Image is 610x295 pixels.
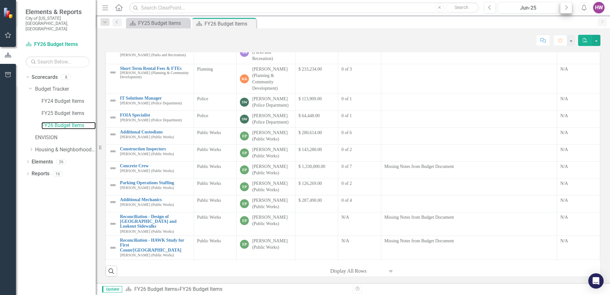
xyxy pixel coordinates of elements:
input: Search Below... [26,56,89,67]
div: EP [240,148,249,157]
span: Public Works [197,181,221,186]
img: Not Defined [109,220,117,228]
div: N/A [560,66,597,72]
div: N/A [560,214,597,221]
a: FY24 Budget Items [41,98,96,105]
span: N/A [341,215,349,220]
img: Not Defined [109,147,117,155]
div: N/A [560,130,597,136]
p: Missing Notes from Budget Document [384,238,554,244]
span: Public Works [197,238,221,243]
div: N/A [560,113,597,119]
td: Double-Click to Edit Right Click for Context Menu [106,127,194,144]
td: Double-Click to Edit Right Click for Context Menu [106,161,194,178]
td: Double-Click to Edit [557,110,600,127]
div: N/A [560,238,597,244]
img: Not Defined [109,114,117,121]
input: Search ClearPoint... [129,2,479,13]
small: [PERSON_NAME] (Public Works) [120,253,174,257]
div: N/A [560,147,597,153]
td: Double-Click to Edit Right Click for Context Menu [106,260,194,276]
span: Public Works [197,164,221,169]
div: N/A [560,197,597,204]
td: Double-Click to Edit [557,144,600,161]
span: 0 of 2 [341,147,352,152]
small: [PERSON_NAME] (Police Department) [120,118,182,122]
img: Not Defined [109,244,117,252]
div: EP [240,240,249,249]
td: Double-Click to Edit Right Click for Context Menu [106,64,194,94]
div: EP [240,182,249,191]
a: FY25 Budget Items [128,19,188,27]
td: Double-Click to Edit [381,195,557,212]
span: Police [197,113,208,118]
a: FY26 Budget Items [41,122,96,129]
div: N/A [560,180,597,187]
span: Public Works [197,130,221,135]
div: [PERSON_NAME] (Public Works) [252,238,292,251]
span: $ 64,448.00 [299,113,320,118]
a: FY25 Budget Items [41,110,96,117]
td: Double-Click to Edit [557,64,600,94]
td: Double-Click to Edit [557,236,600,260]
a: Additional Mechanics [120,197,190,202]
img: Not Defined [109,131,117,138]
div: FY26 Budget Items [180,286,222,292]
div: EP [240,199,249,208]
div: [PERSON_NAME] (Parks and Recreation) [252,43,292,62]
td: Double-Click to Edit [557,178,600,195]
small: [PERSON_NAME] (Public Works) [120,203,174,207]
small: [PERSON_NAME] (Public Works) [120,169,174,173]
button: Search [446,3,478,12]
td: Double-Click to Edit [381,94,557,110]
span: Police [197,96,208,101]
span: $ 113,909.00 [299,96,322,101]
td: Double-Click to Edit [557,212,600,236]
td: Double-Click to Edit Right Click for Context Menu [106,178,194,195]
span: Public Works [197,147,221,152]
td: Double-Click to Edit [381,41,557,64]
td: Double-Click to Edit [557,41,600,64]
div: SW [240,98,249,107]
td: Double-Click to Edit [381,178,557,195]
a: Budget Tracker [35,86,96,93]
a: Short Term Rental Fees & FTEs [120,66,190,71]
span: $ 280,614.00 [299,130,322,135]
a: Housing & Neighborhood Preservation Home [35,146,96,154]
td: Double-Click to Edit [557,161,600,178]
a: Scorecards [32,74,58,81]
div: Open Intercom Messenger [588,273,604,289]
td: Double-Click to Edit Right Click for Context Menu [106,195,194,212]
span: $ 233,234.00 [299,67,322,72]
img: Not Defined [109,164,117,172]
div: FY25 Budget Items [138,19,188,27]
a: Construction Inspectors [120,147,190,151]
div: [PERSON_NAME] (Police Department) [252,113,292,125]
img: Not Defined [109,97,117,104]
button: HW [593,2,605,13]
div: FY26 Budget Items [205,20,255,28]
div: N/A [560,163,597,170]
a: IT Solutions Manager [120,96,190,101]
span: Public Works [197,215,221,220]
span: 0 of 2 [341,181,352,186]
span: $ 126,269.00 [299,181,322,186]
span: 0 of 1 [341,113,352,118]
p: Missing Notes from Budget Document [384,163,554,170]
small: [PERSON_NAME] (Parks and Recreation) [120,53,186,57]
span: $ 1,330,000.00 [299,164,325,169]
span: 0 of 4 [341,198,352,203]
div: SW [240,115,249,124]
td: Double-Click to Edit [381,236,557,260]
a: Parking Operations Staffing [120,180,190,185]
div: 8 [61,74,71,80]
img: Not Defined [109,181,117,189]
img: Not Defined [109,198,117,206]
div: SM [240,48,249,57]
span: $ 287,490.00 [299,198,322,203]
small: [PERSON_NAME] (Public Works) [120,186,174,190]
a: ENVISION [35,134,96,141]
td: Double-Click to Edit Right Click for Context Menu [106,212,194,236]
td: Double-Click to Edit [381,110,557,127]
